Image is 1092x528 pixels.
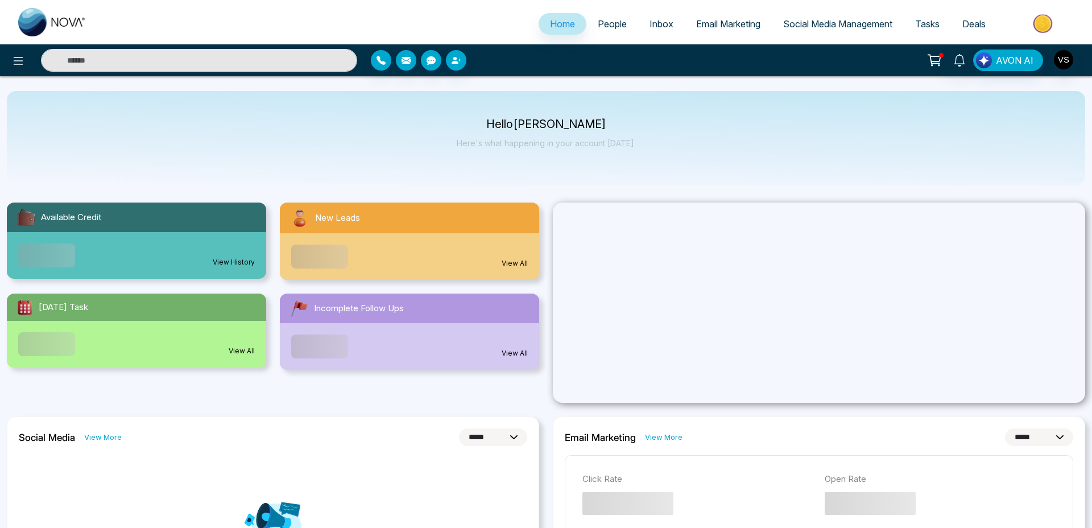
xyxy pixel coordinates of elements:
[650,18,673,30] span: Inbox
[273,294,546,370] a: Incomplete Follow UpsView All
[586,13,638,35] a: People
[16,298,34,316] img: todayTask.svg
[39,301,88,314] span: [DATE] Task
[783,18,892,30] span: Social Media Management
[289,207,311,229] img: newLeads.svg
[976,52,992,68] img: Lead Flow
[19,432,75,443] h2: Social Media
[84,432,122,443] a: View More
[315,212,360,225] span: New Leads
[565,432,636,443] h2: Email Marketing
[973,49,1043,71] button: AVON AI
[457,138,636,148] p: Here's what happening in your account [DATE].
[289,298,309,319] img: followUps.svg
[1003,11,1085,36] img: Market-place.gif
[502,258,528,269] a: View All
[213,257,255,267] a: View History
[550,18,575,30] span: Home
[18,8,86,36] img: Nova CRM Logo
[457,119,636,129] p: Hello [PERSON_NAME]
[996,53,1033,67] span: AVON AI
[16,207,36,228] img: availableCredit.svg
[41,211,101,224] span: Available Credit
[696,18,760,30] span: Email Marketing
[645,432,682,443] a: View More
[314,302,404,315] span: Incomplete Follow Ups
[685,13,772,35] a: Email Marketing
[638,13,685,35] a: Inbox
[904,13,951,35] a: Tasks
[502,348,528,358] a: View All
[582,473,813,486] p: Click Rate
[962,18,986,30] span: Deals
[598,18,627,30] span: People
[951,13,997,35] a: Deals
[273,203,546,280] a: New LeadsView All
[1054,50,1073,69] img: User Avatar
[772,13,904,35] a: Social Media Management
[229,346,255,356] a: View All
[825,473,1056,486] p: Open Rate
[539,13,586,35] a: Home
[915,18,940,30] span: Tasks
